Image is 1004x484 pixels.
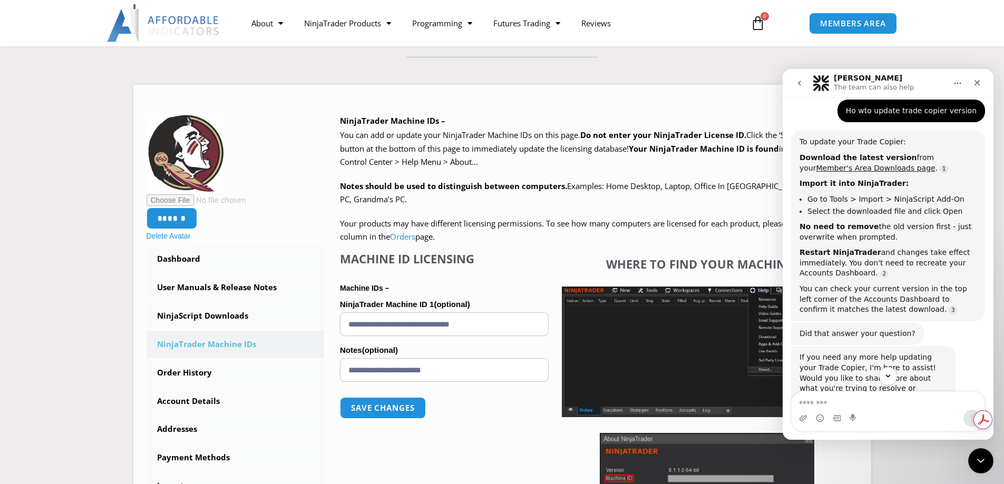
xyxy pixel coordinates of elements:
[340,130,580,140] span: You can add or update your NinjaTrader Machine IDs on this page.
[562,287,852,417] img: Screenshot 2025-01-17 1155544 | Affordable Indicators – NinjaTrader
[402,11,483,35] a: Programming
[147,302,325,330] a: NinjaScript Downloads
[294,11,402,35] a: NinjaTrader Products
[241,11,294,35] a: About
[390,231,415,242] a: Orders
[340,297,549,312] label: NinjaTrader Machine ID 1
[562,257,852,271] h4: Where to find your Machine ID
[968,448,993,473] iframe: Intercom live chat
[362,345,398,354] span: (optional)
[340,130,844,167] span: Click the ‘SAVE CHANGES’ button at the bottom of this page to immediately update the licensing da...
[241,11,738,35] nav: Menu
[147,416,325,443] a: Addresses
[340,284,389,292] strong: Machine IDs –
[434,300,470,309] span: (optional)
[147,232,191,240] a: Delete Avatar
[629,143,779,154] strong: Your NinjaTrader Machine ID is found
[340,181,845,205] span: Examples: Home Desktop, Laptop, Office In [GEOGRAPHIC_DATA], Basement PC, Grandma’s PC.
[147,114,226,193] img: FSU%20logo-150x150.png
[147,245,325,273] a: Dashboard
[783,69,993,440] iframe: Intercom live chat
[761,12,769,21] span: 0
[340,181,567,191] strong: Notes should be used to distinguish between computers.
[147,359,325,387] a: Order History
[340,218,844,242] span: Your products may have different licensing permissions. To see how many computers are licensed fo...
[735,8,781,38] a: 0
[147,444,325,471] a: Payment Methods
[483,11,571,35] a: Futures Trading
[147,274,325,301] a: User Manuals & Release Notes
[571,11,621,35] a: Reviews
[340,342,549,358] label: Notes
[580,130,746,140] b: Do not enter your NinjaTrader License ID.
[820,19,886,27] span: MEMBERS AREA
[340,252,549,265] h4: Machine ID Licensing
[340,115,445,126] b: NinjaTrader Machine IDs –
[809,13,897,34] a: MEMBERS AREA
[107,4,220,42] img: LogoAI | Affordable Indicators – NinjaTrader
[147,388,325,415] a: Account Details
[147,331,325,358] a: NinjaTrader Machine IDs
[340,397,426,419] button: Save changes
